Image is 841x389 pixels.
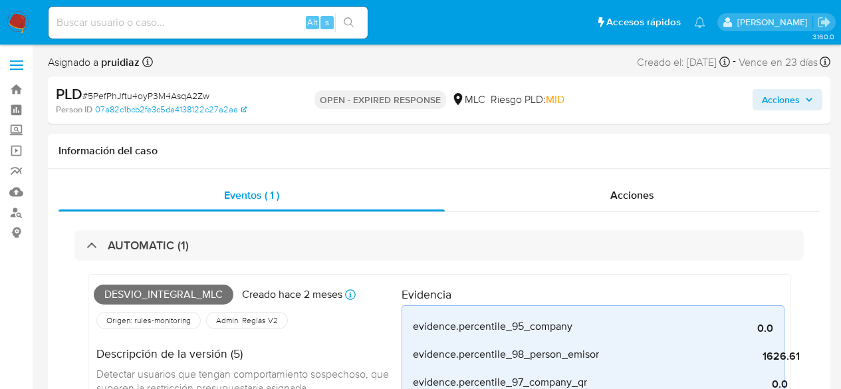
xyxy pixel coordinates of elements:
h1: Información del caso [59,144,820,158]
div: AUTOMATIC (1) [74,230,804,261]
a: Notificaciones [694,17,705,28]
button: search-icon [335,13,362,32]
p: pablo.ruidiaz@mercadolibre.com [737,16,812,29]
span: Accesos rápidos [606,15,681,29]
button: Acciones [753,89,822,110]
span: Asignado a [48,55,140,70]
span: Origen: rules-monitoring [105,315,192,326]
p: Creado hace 2 meses [242,287,342,302]
b: PLD [56,83,82,104]
h3: AUTOMATIC (1) [108,238,189,253]
span: Desvio_integral_mlc [94,285,233,305]
p: OPEN - EXPIRED RESPONSE [314,90,446,109]
h4: Descripción de la versión (5) [96,346,391,361]
div: Creado el: [DATE] [637,53,730,71]
span: Alt [307,16,318,29]
input: Buscar usuario o caso... [49,14,368,31]
span: Eventos ( 1 ) [224,188,279,203]
b: Person ID [56,104,92,116]
span: - [733,53,736,71]
span: Vence en 23 días [739,55,818,70]
span: Acciones [762,89,800,110]
span: Riesgo PLD: [491,92,564,107]
a: 07a82c1bcb2fe3c5da4138122c27a2aa [95,104,247,116]
span: Acciones [610,188,654,203]
b: pruidiaz [98,55,140,70]
span: MID [546,92,564,107]
a: Salir [817,15,831,29]
span: Admin. Reglas V2 [215,315,279,326]
div: MLC [451,92,485,107]
span: # 5PefPhJftu4oyP3M4AsqA2Zw [82,89,209,102]
span: s [325,16,329,29]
